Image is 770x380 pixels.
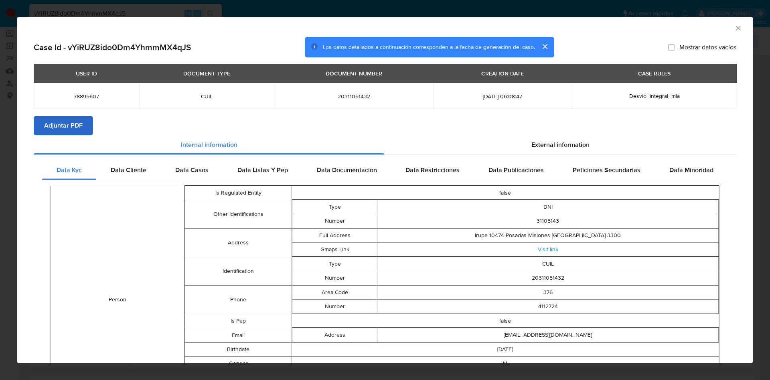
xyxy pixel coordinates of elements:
[679,43,736,51] span: Mostrar datos vacíos
[34,116,93,135] button: Adjuntar PDF
[292,356,719,370] td: M
[185,328,292,342] td: Email
[377,285,719,299] td: 376
[377,228,719,242] td: Irupe 10474 Posadas Misiones [GEOGRAPHIC_DATA] 3300
[734,24,742,31] button: Cerrar ventana
[34,42,191,52] h2: Case Id - vYiRUZ8ido0Dm4YhmmMX4qJS
[185,342,292,356] td: Birthdate
[292,257,377,271] td: Type
[71,67,102,80] div: USER ID
[292,314,719,328] td: false
[292,342,719,356] td: [DATE]
[43,93,130,100] span: 78895607
[185,228,292,257] td: Address
[292,186,719,200] td: false
[34,135,736,154] div: Detailed info
[292,214,377,228] td: Number
[175,165,209,175] span: Data Casos
[284,93,423,100] span: 20311051432
[476,67,529,80] div: CREATION DATE
[377,299,719,313] td: 4112724
[237,165,288,175] span: Data Listas Y Pep
[185,356,292,370] td: Gender
[185,186,292,200] td: Is Regulated Entity
[377,200,719,214] td: DNI
[292,271,377,285] td: Number
[669,165,713,175] span: Data Minoridad
[633,67,675,80] div: CASE RULES
[185,257,292,285] td: Identification
[488,165,544,175] span: Data Publicaciones
[323,43,535,51] span: Los datos detallados a continuación corresponden a la fecha de generación del caso.
[292,299,377,313] td: Number
[57,165,82,175] span: Data Kyc
[185,314,292,328] td: Is Pep
[377,257,719,271] td: CUIL
[292,228,377,242] td: Full Address
[535,37,554,56] button: cerrar
[377,214,719,228] td: 31105143
[629,92,680,100] span: Desvio_integral_mla
[42,161,728,180] div: Detailed internal info
[292,242,377,256] td: Gmaps Link
[111,165,146,175] span: Data Cliente
[292,328,377,342] td: Address
[292,200,377,214] td: Type
[181,140,237,149] span: Internal information
[178,67,235,80] div: DOCUMENT TYPE
[317,165,377,175] span: Data Documentacion
[17,17,753,363] div: closure-recommendation-modal
[443,93,562,100] span: [DATE] 06:08:47
[149,93,265,100] span: CUIL
[185,200,292,228] td: Other Identifications
[292,285,377,299] td: Area Code
[185,285,292,314] td: Phone
[531,140,590,149] span: External information
[321,67,387,80] div: DOCUMENT NUMBER
[538,245,558,253] a: Visit link
[377,271,719,285] td: 20311051432
[668,44,675,50] input: Mostrar datos vacíos
[377,328,719,342] td: [EMAIL_ADDRESS][DOMAIN_NAME]
[405,165,460,175] span: Data Restricciones
[44,117,83,134] span: Adjuntar PDF
[573,165,640,175] span: Peticiones Secundarias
